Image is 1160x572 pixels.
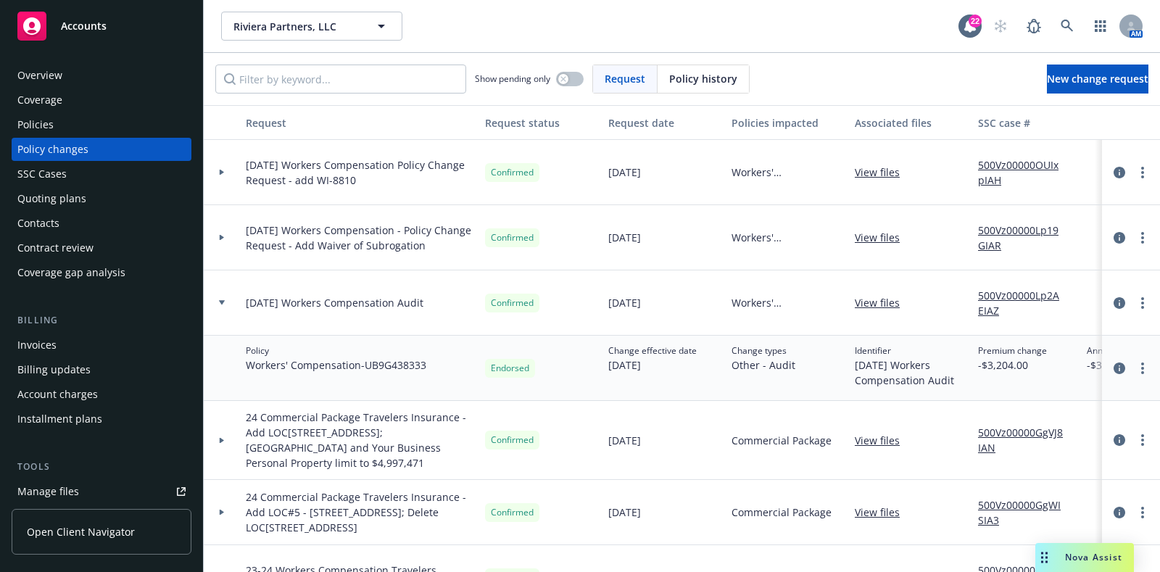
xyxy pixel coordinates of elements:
a: Coverage [12,88,191,112]
span: Workers' Compensation - UB9G438333 [246,357,426,373]
span: Change effective date [608,344,697,357]
div: Policies [17,113,54,136]
div: Account charges [17,383,98,406]
span: Confirmed [491,506,534,519]
span: [DATE] [608,230,641,245]
span: Confirmed [491,434,534,447]
span: New change request [1047,72,1148,86]
a: circleInformation [1111,164,1128,181]
a: 500Vz00000Lp2AEIAZ [978,288,1075,318]
button: SSC case # [972,105,1081,140]
div: Toggle Row Expanded [204,205,240,270]
a: 500Vz00000GgWISIA3 [978,497,1075,528]
a: Policies [12,113,191,136]
span: Policy [246,344,426,357]
button: Request status [479,105,602,140]
span: [DATE] Workers Compensation Policy Change Request - add WI-8810 [246,157,473,188]
div: Contract review [17,236,94,260]
div: Coverage [17,88,62,112]
a: circleInformation [1111,294,1128,312]
a: Invoices [12,333,191,357]
div: Toggle Row Expanded [204,140,240,205]
div: Request status [485,115,597,130]
span: Riviera Partners, LLC [233,19,359,34]
a: Coverage gap analysis [12,261,191,284]
a: Report a Bug [1019,12,1048,41]
div: Policy changes [17,138,88,161]
span: [DATE] [608,165,641,180]
a: more [1134,504,1151,521]
div: Installment plans [17,407,102,431]
span: Other - Audit [732,357,795,373]
div: Toggle Row Expanded [204,336,240,401]
span: Nova Assist [1065,551,1122,563]
button: Associated files [849,105,972,140]
span: [DATE] Workers Compensation Audit [246,295,423,310]
div: 22 [969,14,982,28]
div: Request date [608,115,720,130]
a: Start snowing [986,12,1015,41]
div: Toggle Row Expanded [204,401,240,480]
div: Associated files [855,115,966,130]
div: Billing updates [17,358,91,381]
span: Show pending only [475,72,550,85]
span: Identifier [855,344,966,357]
button: Riviera Partners, LLC [221,12,402,41]
a: circleInformation [1111,431,1128,449]
a: View files [855,165,911,180]
span: Confirmed [491,166,534,179]
span: Workers' Compensation [732,230,843,245]
a: Search [1053,12,1082,41]
a: Contract review [12,236,191,260]
a: Policy changes [12,138,191,161]
a: more [1134,229,1151,246]
input: Filter by keyword... [215,65,466,94]
a: more [1134,294,1151,312]
span: Workers' Compensation [732,295,843,310]
button: Request [240,105,479,140]
span: Workers' Compensation [732,165,843,180]
span: 24 Commercial Package Travelers Insurance - Add LOC#5 - [STREET_ADDRESS]; Delete LOC[STREET_ADDRESS] [246,489,473,535]
a: View files [855,433,911,448]
div: Invoices [17,333,57,357]
span: Accounts [61,20,107,32]
a: View files [855,505,911,520]
a: Quoting plans [12,187,191,210]
span: Commercial Package [732,433,832,448]
span: Confirmed [491,297,534,310]
div: SSC Cases [17,162,67,186]
a: Billing updates [12,358,191,381]
div: Tools [12,460,191,474]
div: Toggle Row Expanded [204,270,240,336]
span: Change types [732,344,795,357]
a: View files [855,295,911,310]
a: 500Vz00000GgVJ8IAN [978,425,1075,455]
a: more [1134,431,1151,449]
a: Accounts [12,6,191,46]
a: Manage files [12,480,191,503]
a: Switch app [1086,12,1115,41]
div: Coverage gap analysis [17,261,125,284]
div: Request [246,115,473,130]
a: 500Vz00000OUIxpIAH [978,157,1075,188]
a: circleInformation [1111,229,1128,246]
span: Confirmed [491,231,534,244]
div: Overview [17,64,62,87]
div: Billing [12,313,191,328]
div: Drag to move [1035,543,1053,572]
span: Premium change [978,344,1047,357]
a: Installment plans [12,407,191,431]
a: 500Vz00000Lp19GIAR [978,223,1075,253]
span: Request [605,71,645,86]
a: Overview [12,64,191,87]
div: Policies impacted [732,115,843,130]
span: Open Client Navigator [27,524,135,539]
a: circleInformation [1111,504,1128,521]
a: SSC Cases [12,162,191,186]
span: Policy history [669,71,737,86]
a: View files [855,230,911,245]
span: [DATE] [608,357,697,373]
a: Account charges [12,383,191,406]
a: more [1134,360,1151,377]
span: [DATE] [608,295,641,310]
